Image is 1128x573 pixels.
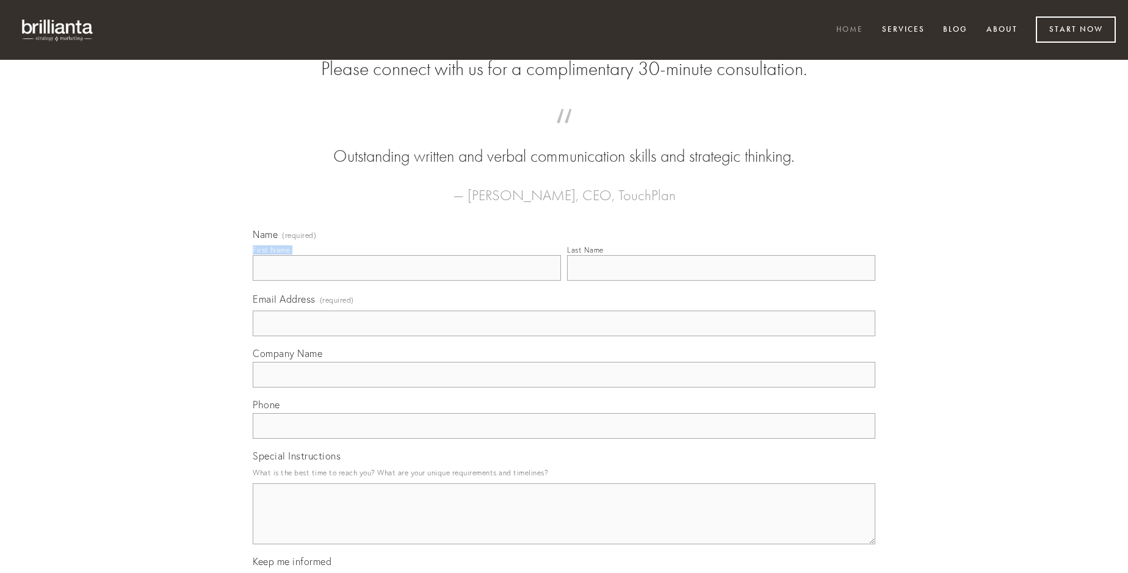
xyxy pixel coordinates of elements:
[828,20,871,40] a: Home
[567,245,604,254] div: Last Name
[253,398,280,411] span: Phone
[253,293,316,305] span: Email Address
[253,464,875,481] p: What is the best time to reach you? What are your unique requirements and timelines?
[253,228,278,240] span: Name
[978,20,1025,40] a: About
[253,245,290,254] div: First Name
[320,292,354,308] span: (required)
[1036,16,1116,43] a: Start Now
[272,168,856,207] figcaption: — [PERSON_NAME], CEO, TouchPlan
[874,20,933,40] a: Services
[253,450,341,462] span: Special Instructions
[253,347,322,359] span: Company Name
[272,121,856,168] blockquote: Outstanding written and verbal communication skills and strategic thinking.
[12,12,104,48] img: brillianta - research, strategy, marketing
[253,555,331,568] span: Keep me informed
[282,232,316,239] span: (required)
[253,57,875,81] h2: Please connect with us for a complimentary 30-minute consultation.
[935,20,975,40] a: Blog
[272,121,856,145] span: “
